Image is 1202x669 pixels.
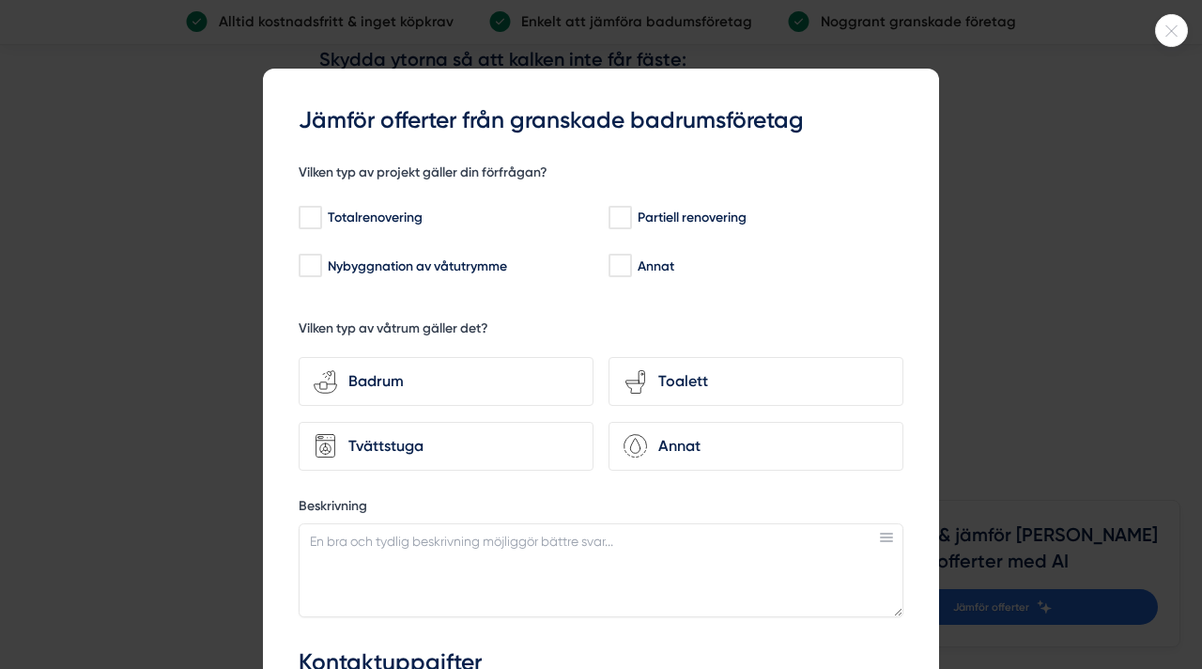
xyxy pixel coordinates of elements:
[299,104,903,137] h3: Jämför offerter från granskade badrumsföretag
[299,497,903,521] label: Beskrivning
[299,209,320,227] input: Totalrenovering
[299,163,547,187] h5: Vilken typ av projekt gäller din förfrågan?
[609,209,630,227] input: Partiell renovering
[299,319,488,343] h5: Vilken typ av våtrum gäller det?
[299,257,320,275] input: Nybyggnation av våtutrymme
[609,257,630,275] input: Annat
